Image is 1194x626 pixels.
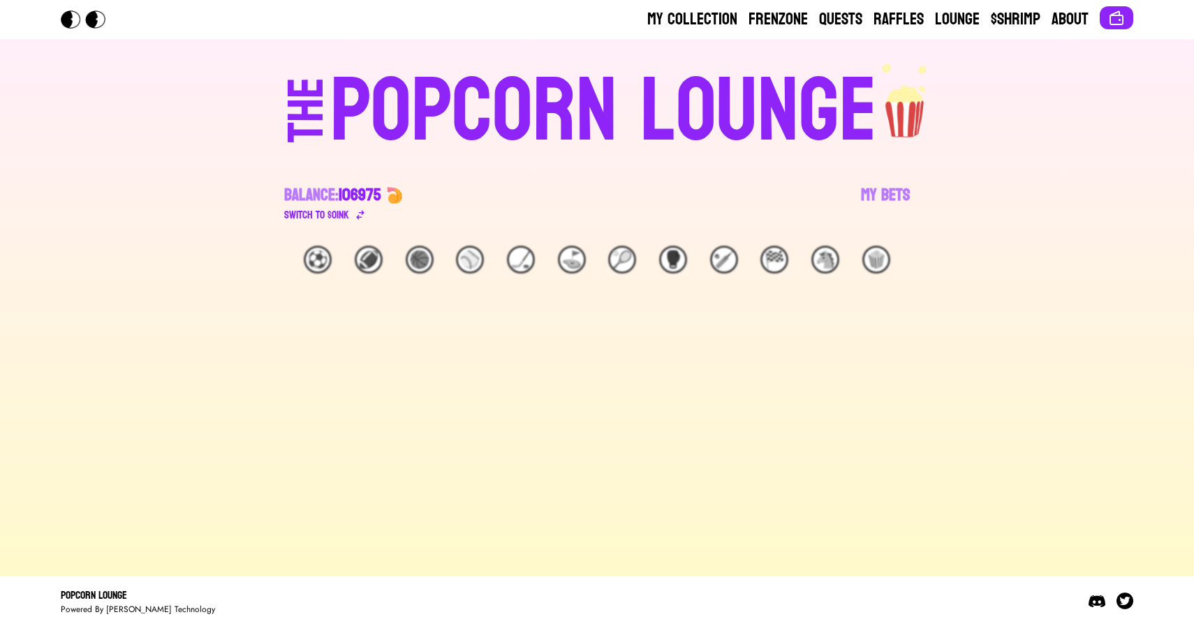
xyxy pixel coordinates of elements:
[811,246,839,274] div: 🐴
[339,180,381,210] span: 106975
[281,77,332,170] div: THE
[386,187,403,204] img: 🍤
[167,61,1027,156] a: THEPOPCORN LOUNGEpopcorn
[862,246,890,274] div: 🍿
[355,246,383,274] div: 🏈
[304,246,332,274] div: ⚽️
[1089,593,1105,609] img: Discord
[647,8,737,31] a: My Collection
[874,8,924,31] a: Raffles
[558,246,586,274] div: ⛳️
[284,184,381,207] div: Balance:
[608,246,636,274] div: 🎾
[991,8,1040,31] a: $Shrimp
[760,246,788,274] div: 🏁
[749,8,808,31] a: Frenzone
[330,67,877,156] div: POPCORN LOUNGE
[710,246,738,274] div: 🏏
[284,207,349,223] div: Switch to $ OINK
[861,184,910,223] a: My Bets
[507,246,535,274] div: 🏒
[1052,8,1089,31] a: About
[61,604,215,615] div: Powered By [PERSON_NAME] Technology
[61,10,117,29] img: Popcorn
[659,246,687,274] div: 🥊
[819,8,862,31] a: Quests
[61,587,215,604] div: Popcorn Lounge
[1116,593,1133,609] img: Twitter
[406,246,434,274] div: 🏀
[456,246,484,274] div: ⚾️
[877,61,934,140] img: popcorn
[935,8,980,31] a: Lounge
[1108,10,1125,27] img: Connect wallet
